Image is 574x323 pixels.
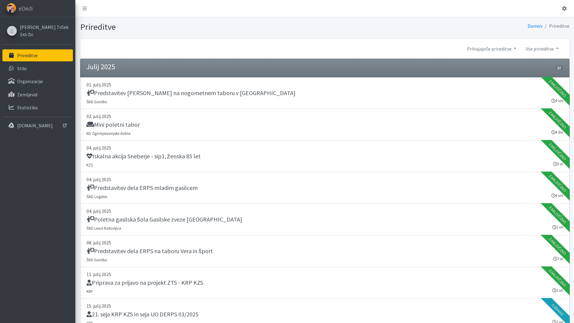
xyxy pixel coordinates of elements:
small: KD Zgornjesavinjske doline [86,131,130,136]
p: 01. julij 2025 [86,81,563,88]
p: Prireditve [17,52,38,58]
h5: 21. seja KRP KZS in seja UO DERPS 03/2025 [86,311,199,318]
h5: Predstavitev dela ERPS na taboru Vera in šport [86,247,213,255]
small: KRP [86,289,93,294]
li: Prireditve [542,22,569,30]
small: ŠKD Logatec [86,194,108,199]
a: 04. julij 2025 Poletna gasilska šola Gasilske zveze [GEOGRAPHIC_DATA] ŠKD Lesce Radovljica 2 uri ... [80,204,569,235]
p: Statistika [17,104,38,110]
h4: Julij 2025 [86,63,115,71]
img: eDedi [6,3,16,13]
p: 04. julij 2025 [86,176,563,183]
a: 08. julij 2025 Predstavitev dela ERPS na taboru Vera in šport ŠKD Goričko 7 ur Zaključeno [80,235,569,267]
a: 02. julij 2025 Mini poletni tabor KD Zgornjesavinjske doline 4 dni Zaključeno [80,109,569,141]
span: eDedi [19,4,33,13]
p: Organizacije [17,78,43,84]
h1: Prireditve [80,22,323,32]
p: 11. julij 2025 [86,271,563,278]
p: 02. julij 2025 [86,113,563,120]
p: 04. julij 2025 [86,207,563,215]
a: 04. julij 2025 Predstavitev dela ERPS mladim gasilcem ŠKD Logatec 4 ure Zaključeno [80,172,569,204]
a: 04. julij 2025 Iskalna akcija Sneberje - sip1, ženska 85 let KZS 5 ur Zaključeno [80,141,569,172]
p: 04. julij 2025 [86,144,563,151]
h5: Iskalna akcija Sneberje - sip1, ženska 85 let [86,153,201,160]
p: [DOMAIN_NAME] [17,123,53,129]
a: [PERSON_NAME] Trček [20,23,68,31]
a: Prireditve [2,49,73,61]
a: Statistika [2,101,73,113]
small: ŠKD Goričko [86,99,108,104]
p: Zemljevid [17,92,37,98]
h5: Predstavitev dela ERPS mladim gasilcem [86,184,198,191]
p: 15. julij 2025 [86,302,563,309]
small: KZS [86,163,93,167]
p: Stiki [17,65,27,71]
small: ŠKD Žiri [20,32,33,37]
h5: Priprava za prijavo na projekt ZTS - KRP KZS [86,279,203,286]
h5: Mini poletni tabor [86,121,140,128]
a: [DOMAIN_NAME] [2,120,73,132]
small: ŠKD Goričko [86,257,108,262]
small: ŠKD Lesce Radovljica [86,226,121,231]
h5: Predstavitev [PERSON_NAME] na nogometnem taboru v [GEOGRAPHIC_DATA] [86,89,296,97]
h5: Poletna gasilska šola Gasilske zveze [GEOGRAPHIC_DATA] [86,216,242,223]
a: 11. julij 2025 Priprava za prijavo na projekt ZTS - KRP KZS KRP 2 uri Zaključeno [80,267,569,299]
span: 17 [555,65,563,71]
a: Domov [528,23,542,29]
a: 01. julij 2025 Predstavitev [PERSON_NAME] na nogometnem taboru v [GEOGRAPHIC_DATA] ŠKD Goričko 4 ... [80,77,569,109]
a: Organizacije [2,75,73,87]
p: 08. julij 2025 [86,239,563,246]
a: ŠKD Žiri [20,31,68,38]
a: Stiki [2,62,73,74]
a: Prihajajoče prireditve [462,43,521,55]
a: Vse prireditve [521,43,563,55]
a: Zemljevid [2,89,73,101]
